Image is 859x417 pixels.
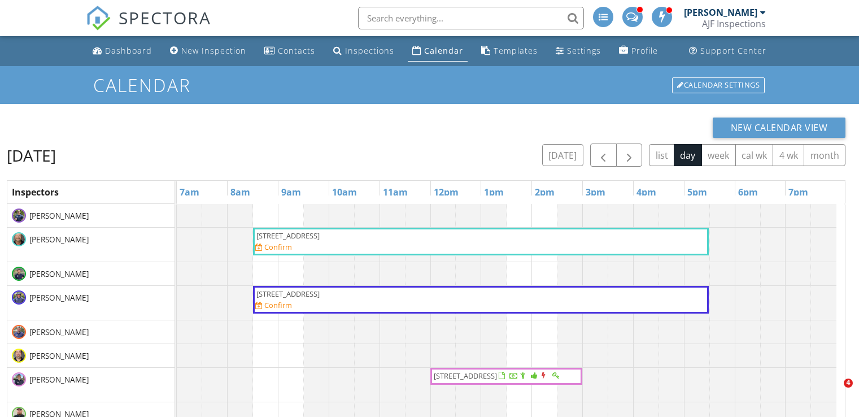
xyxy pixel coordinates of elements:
img: kurtis_n.jpg [12,232,26,246]
a: Calendar [408,41,468,62]
div: Dashboard [105,45,152,56]
img: image2023012716411369d34081.jpeg [12,372,26,386]
div: Templates [494,45,538,56]
span: [PERSON_NAME] [27,268,91,280]
a: 6pm [735,183,761,201]
a: 2pm [532,183,557,201]
div: [PERSON_NAME] [684,7,757,18]
button: day [674,144,702,166]
a: 7pm [786,183,811,201]
button: week [701,144,736,166]
span: Inspectors [12,186,59,198]
button: [DATE] [542,144,583,166]
a: 5pm [684,183,710,201]
div: AJF Inspections [702,18,766,29]
div: Calendar [424,45,463,56]
a: Support Center [684,41,771,62]
span: [PERSON_NAME] [27,210,91,221]
button: list [649,144,674,166]
div: Inspections [345,45,394,56]
h2: [DATE] [7,144,56,167]
a: Company Profile [614,41,662,62]
div: Contacts [278,45,315,56]
span: SPECTORA [119,6,211,29]
img: The Best Home Inspection Software - Spectora [86,6,111,31]
button: New Calendar View [713,118,846,138]
button: month [804,144,845,166]
a: Inspections [329,41,399,62]
img: d68edfb263f546258320798d8f4d03b5_l0_0011_13_2023__3_32_02_pm.jpg [12,208,26,223]
a: 11am [380,183,411,201]
button: Previous day [590,144,617,167]
span: [PERSON_NAME] [27,292,91,303]
div: New Inspection [181,45,246,56]
a: 12pm [431,183,461,201]
a: SPECTORA [86,15,211,39]
span: [STREET_ADDRESS] [256,231,320,241]
span: [STREET_ADDRESS] [434,371,497,381]
img: image202303202148199b2a6088.jpeg [12,325,26,339]
img: image20230130174929b77b8c09.jpeg [12,267,26,281]
div: Settings [567,45,601,56]
a: Dashboard [88,41,156,62]
a: 7am [177,183,202,201]
img: tyler.jpg [12,290,26,305]
span: [PERSON_NAME] [27,374,91,385]
button: Next day [616,144,643,167]
span: [PERSON_NAME] [27,234,91,245]
a: Calendar Settings [671,76,766,94]
span: [STREET_ADDRESS] [256,289,320,299]
a: 9am [278,183,304,201]
a: New Inspection [165,41,251,62]
a: 4pm [634,183,659,201]
a: 3pm [583,183,608,201]
iframe: Intercom live chat [821,379,848,406]
a: 10am [329,183,360,201]
a: Settings [551,41,605,62]
div: Support Center [700,45,766,56]
span: [PERSON_NAME] [27,327,91,338]
a: Templates [477,41,542,62]
a: 8am [228,183,253,201]
button: 4 wk [773,144,804,166]
span: [PERSON_NAME] [27,350,91,362]
h1: Calendar [93,75,766,95]
a: 1pm [481,183,507,201]
input: Search everything... [358,7,584,29]
div: Confirm [264,242,292,251]
div: Calendar Settings [672,77,765,93]
button: cal wk [735,144,774,166]
img: levi_k.jpg [12,349,26,363]
div: Profile [631,45,658,56]
span: 4 [844,379,853,388]
a: Contacts [260,41,320,62]
div: Confirm [264,301,292,310]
